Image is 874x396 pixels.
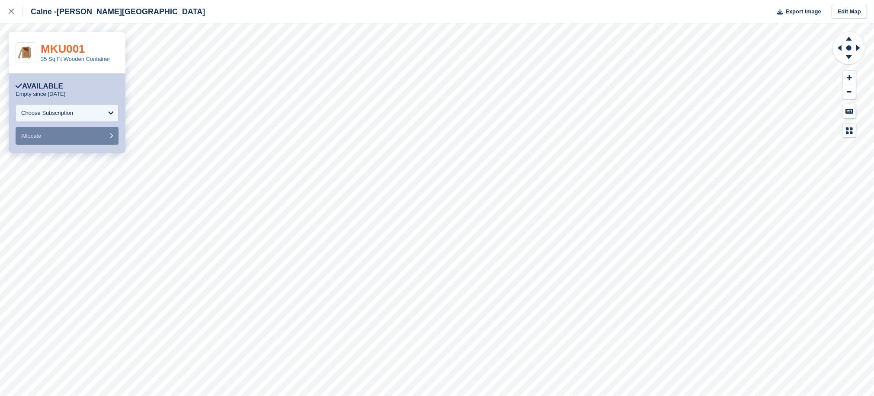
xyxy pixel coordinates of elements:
a: MKU001 [41,42,85,55]
img: 180322_timberPackaging_websiteImages_1120x763px_removalParent2-500x340.jpg [16,46,36,59]
p: Empty since [DATE] [16,91,65,98]
div: Calne -[PERSON_NAME][GEOGRAPHIC_DATA] [23,6,205,17]
button: Map Legend [843,124,856,138]
span: Export Image [785,7,821,16]
button: Export Image [772,5,821,19]
button: Zoom Out [843,85,856,99]
button: Zoom In [843,71,856,85]
span: Allocate [21,133,41,139]
div: Choose Subscription [21,109,73,117]
div: Available [16,82,63,91]
button: Allocate [16,127,118,145]
button: Keyboard Shortcuts [843,104,856,118]
a: 35 Sq Ft Wooden Container [41,56,110,62]
a: Edit Map [832,5,867,19]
